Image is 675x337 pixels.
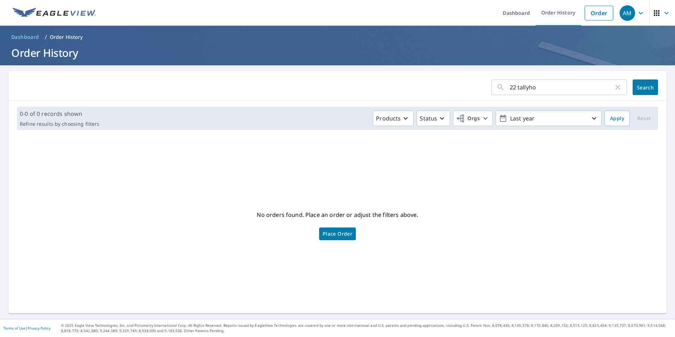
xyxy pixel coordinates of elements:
[633,79,658,95] button: Search
[257,209,418,220] p: No orders found. Place an order or adjust the filters above.
[8,31,42,43] a: Dashboard
[4,326,50,330] p: |
[20,121,99,127] p: Refine results by choosing filters
[376,114,401,123] p: Products
[8,46,667,60] h1: Order History
[319,227,356,240] a: Place Order
[456,114,480,123] span: Orgs
[507,112,590,125] p: Last year
[11,34,39,41] span: Dashboard
[453,111,493,126] button: Orgs
[417,111,450,126] button: Status
[604,111,630,126] button: Apply
[585,6,613,20] a: Order
[61,323,671,333] p: © 2025 Eagle View Technologies, Inc. and Pictometry International Corp. All Rights Reserved. Repo...
[638,84,652,91] span: Search
[28,326,50,331] a: Privacy Policy
[13,8,96,18] img: EV Logo
[510,77,614,97] input: Address, Report #, Claim ID, etc.
[20,110,99,118] p: 0-0 of 0 records shown
[4,326,25,331] a: Terms of Use
[373,111,414,126] button: Products
[420,114,437,123] p: Status
[8,31,667,43] nav: breadcrumb
[620,5,635,21] div: AM
[323,232,352,236] span: Place Order
[610,114,624,123] span: Apply
[496,111,602,126] button: Last year
[45,33,47,41] li: /
[50,34,83,41] p: Order History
